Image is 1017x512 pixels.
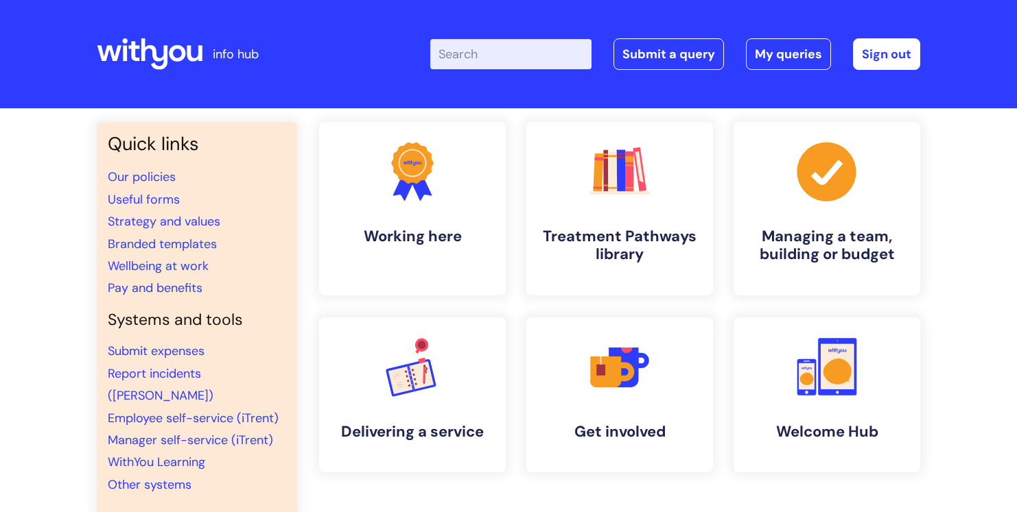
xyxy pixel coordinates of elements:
h4: Systems and tools [108,310,286,330]
a: Managing a team, building or budget [734,122,920,295]
a: Get involved [526,317,713,472]
h3: Quick links [108,133,286,155]
a: Delivering a service [319,317,506,472]
h4: Treatment Pathways library [537,228,702,264]
h4: Managing a team, building or budget [745,228,909,264]
a: Useful forms [108,191,180,208]
a: Sign out [853,38,920,70]
a: Other systems [108,476,191,493]
a: Strategy and values [108,213,220,230]
a: Working here [319,122,506,295]
a: Welcome Hub [734,317,920,472]
a: Manager self-service (iTrent) [108,432,273,448]
a: Submit a query [613,38,724,70]
a: Branded templates [108,236,217,252]
h4: Delivering a service [330,423,495,441]
a: Our policies [108,169,176,185]
h4: Welcome Hub [745,423,909,441]
a: My queries [746,38,831,70]
a: WithYou Learning [108,454,205,470]
div: | - [430,38,920,70]
p: info hub [213,43,259,65]
a: Pay and benefits [108,280,202,296]
a: Report incidents ([PERSON_NAME]) [108,365,213,404]
h4: Working here [330,228,495,245]
input: Search [430,39,592,69]
a: Employee self-service (iTrent) [108,410,279,426]
a: Wellbeing at work [108,258,209,274]
a: Treatment Pathways library [526,122,713,295]
h4: Get involved [537,423,702,441]
a: Submit expenses [108,343,204,359]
